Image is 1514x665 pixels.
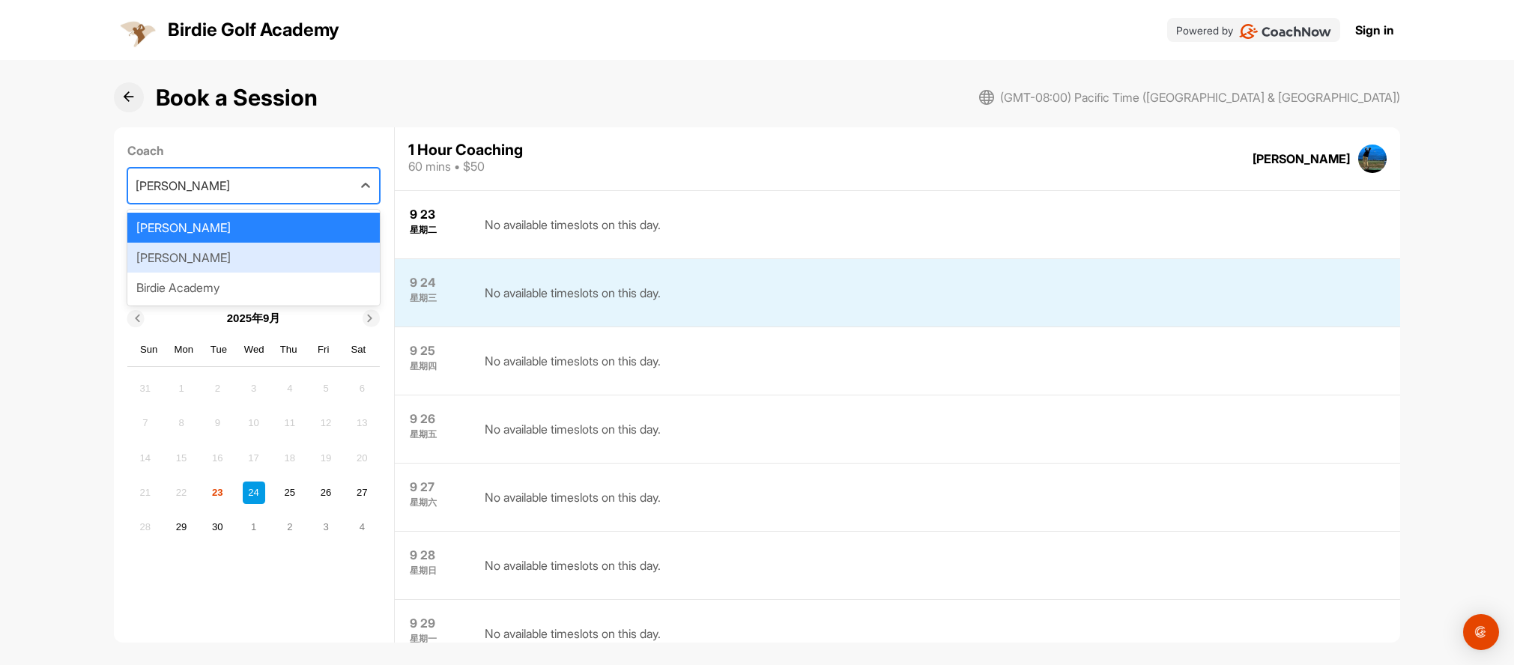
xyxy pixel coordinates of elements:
[410,615,470,631] div: 9 29
[209,340,228,359] div: Tue
[315,377,337,400] div: Not available Friday, September 5th, 2025
[485,342,661,380] div: No available timeslots on this day.
[351,516,373,538] div: Choose Saturday, October 4th, 2025
[410,498,470,507] div: 星期六
[136,177,230,195] div: [PERSON_NAME]
[351,412,373,434] div: Not available Saturday, September 13th, 2025
[244,340,264,359] div: Wed
[1000,88,1400,106] span: (GMT-08:00) Pacific Time ([GEOGRAPHIC_DATA] & [GEOGRAPHIC_DATA])
[279,482,301,504] div: Choose Thursday, September 25th, 2025
[349,340,369,359] div: Sat
[279,412,301,434] div: Not available Thursday, September 11th, 2025
[485,479,661,516] div: No available timeslots on this day.
[485,615,661,652] div: No available timeslots on this day.
[127,243,380,273] div: [PERSON_NAME]
[170,516,193,538] div: Choose Monday, September 29th, 2025
[132,375,375,540] div: month 2025-09
[485,547,661,584] div: No available timeslots on this day.
[206,377,228,400] div: Not available Tuesday, September 2nd, 2025
[279,340,298,359] div: Thu
[1239,24,1331,39] img: CoachNow
[315,516,337,538] div: Choose Friday, October 3rd, 2025
[410,547,470,563] div: 9 28
[408,142,523,157] div: 1 Hour Coaching
[410,362,470,371] div: 星期四
[979,90,994,105] img: svg+xml;base64,PHN2ZyB3aWR0aD0iMjAiIGhlaWdodD0iMjAiIHZpZXdCb3g9IjAgMCAyMCAyMCIgZmlsbD0ibm9uZSIgeG...
[243,412,265,434] div: Not available Wednesday, September 10th, 2025
[351,482,373,504] div: Choose Saturday, September 27th, 2025
[134,377,157,400] div: Not available Sunday, August 31st, 2025
[315,412,337,434] div: Not available Friday, September 12th, 2025
[156,81,318,115] h1: Book a Session
[314,340,333,359] div: Fri
[410,430,470,439] div: 星期五
[206,412,228,434] div: Not available Tuesday, September 9th, 2025
[243,482,265,504] div: Choose Wednesday, September 24th, 2025
[410,206,470,222] div: 9 23
[175,340,194,359] div: Mon
[206,516,228,538] div: Choose Tuesday, September 30th, 2025
[315,446,337,469] div: Not available Friday, September 19th, 2025
[410,342,470,359] div: 9 25
[1176,22,1233,38] p: Powered by
[170,446,193,469] div: Not available Monday, September 15th, 2025
[1355,21,1394,39] a: Sign in
[279,516,301,538] div: Choose Thursday, October 2nd, 2025
[127,142,380,160] label: Coach
[227,310,281,327] p: 2025年9月
[1253,150,1350,168] div: [PERSON_NAME]
[243,446,265,469] div: Not available Wednesday, September 17th, 2025
[134,482,157,504] div: Not available Sunday, September 21st, 2025
[410,566,470,575] div: 星期日
[408,157,523,175] div: 60 mins • $50
[134,446,157,469] div: Not available Sunday, September 14th, 2025
[485,206,661,243] div: No available timeslots on this day.
[351,377,373,400] div: Not available Saturday, September 6th, 2025
[279,446,301,469] div: Not available Thursday, September 18th, 2025
[206,446,228,469] div: Not available Tuesday, September 16th, 2025
[410,410,470,427] div: 9 26
[127,213,380,243] div: [PERSON_NAME]
[120,12,156,48] img: logo
[410,634,470,643] div: 星期一
[243,516,265,538] div: Choose Wednesday, October 1st, 2025
[410,294,470,303] div: 星期三
[485,274,661,312] div: No available timeslots on this day.
[410,225,470,234] div: 星期二
[206,482,228,504] div: Not available Tuesday, September 23rd, 2025
[134,516,157,538] div: Not available Sunday, September 28th, 2025
[1463,614,1499,650] div: Open Intercom Messenger
[168,16,339,43] p: Birdie Golf Academy
[170,482,193,504] div: Not available Monday, September 22nd, 2025
[279,377,301,400] div: Not available Thursday, September 4th, 2025
[485,410,661,448] div: No available timeslots on this day.
[351,446,373,469] div: Not available Saturday, September 20th, 2025
[410,479,470,495] div: 9 27
[315,482,337,504] div: Choose Friday, September 26th, 2025
[243,377,265,400] div: Not available Wednesday, September 3rd, 2025
[170,412,193,434] div: Not available Monday, September 8th, 2025
[410,274,470,291] div: 9 24
[127,273,380,303] div: Birdie Academy
[1358,145,1387,173] img: square_c2c968d1ba4d61bfa9fef65f62c7a1bd.jpg
[134,412,157,434] div: Not available Sunday, September 7th, 2025
[139,340,159,359] div: Sun
[170,377,193,400] div: Not available Monday, September 1st, 2025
